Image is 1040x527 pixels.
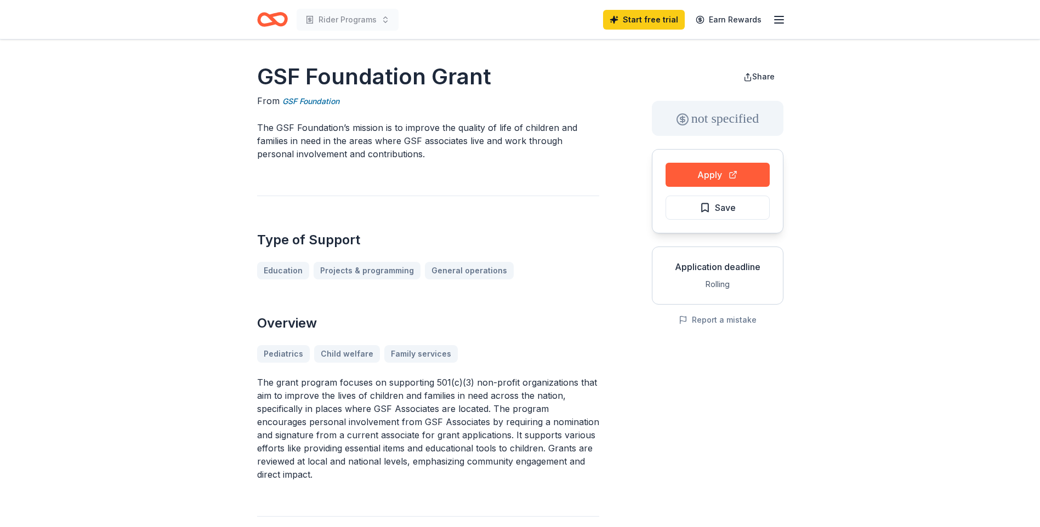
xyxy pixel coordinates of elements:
[679,313,757,326] button: Report a mistake
[257,231,599,249] h2: Type of Support
[257,94,599,108] div: From
[661,278,774,291] div: Rolling
[257,7,288,32] a: Home
[425,262,514,279] a: General operations
[735,66,783,88] button: Share
[689,10,768,30] a: Earn Rewards
[652,101,783,136] div: not specified
[257,376,599,481] p: The grant program focuses on supporting 501(c)(3) non-profit organizations that aim to improve th...
[257,262,309,279] a: Education
[603,10,685,30] a: Start free trial
[257,314,599,332] h2: Overview
[715,201,736,215] span: Save
[319,13,377,26] span: Rider Programs
[752,72,775,81] span: Share
[666,196,770,220] button: Save
[257,61,599,92] h1: GSF Foundation Grant
[661,260,774,273] div: Application deadline
[666,163,770,187] button: Apply
[257,121,599,161] p: The GSF Foundation’s mission is to improve the quality of life of children and families in need i...
[314,262,420,279] a: Projects & programming
[297,9,399,31] button: Rider Programs
[282,95,339,108] a: GSF Foundation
